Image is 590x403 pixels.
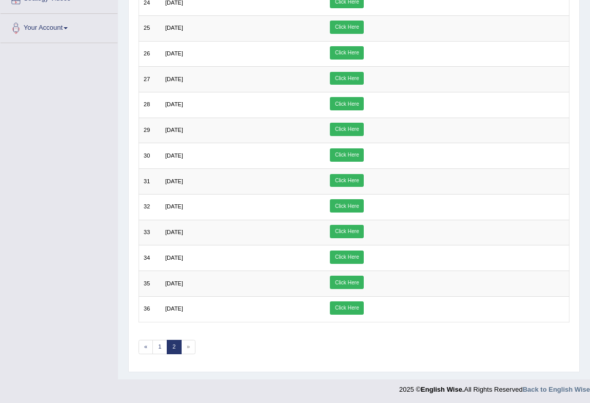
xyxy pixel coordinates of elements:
a: 2 [167,340,182,354]
td: 35 [139,271,161,297]
td: 28 [139,92,161,118]
td: 26 [139,41,161,67]
td: 31 [139,169,161,195]
td: 36 [139,296,161,322]
a: Click Here [330,225,364,238]
a: 1 [152,340,167,354]
a: Click Here [330,46,364,60]
span: [DATE] [165,76,183,82]
span: [DATE] [165,229,183,235]
td: 33 [139,220,161,245]
a: Click Here [330,97,364,110]
td: 29 [139,118,161,143]
td: 25 [139,15,161,41]
td: 30 [139,143,161,169]
span: [DATE] [165,50,183,56]
span: [DATE] [165,152,183,159]
a: Your Account [1,14,117,40]
span: [DATE] [165,25,183,31]
a: Click Here [330,123,364,136]
span: [DATE] [165,305,183,312]
div: 2025 © All Rights Reserved [399,379,590,394]
a: Click Here [330,276,364,289]
a: « [139,340,153,354]
a: Click Here [330,174,364,187]
span: [DATE] [165,101,183,107]
a: Back to English Wise [523,386,590,393]
span: [DATE] [165,178,183,184]
span: [DATE] [165,255,183,261]
span: [DATE] [165,127,183,133]
a: Click Here [330,301,364,315]
a: Click Here [330,21,364,34]
a: Click Here [330,148,364,162]
td: 32 [139,194,161,220]
span: [DATE] [165,280,183,286]
td: 27 [139,67,161,92]
td: 34 [139,245,161,271]
a: Click Here [330,251,364,264]
strong: English Wise. [421,386,464,393]
a: Click Here [330,72,364,85]
span: » [181,340,196,354]
span: [DATE] [165,203,183,209]
a: Click Here [330,199,364,213]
